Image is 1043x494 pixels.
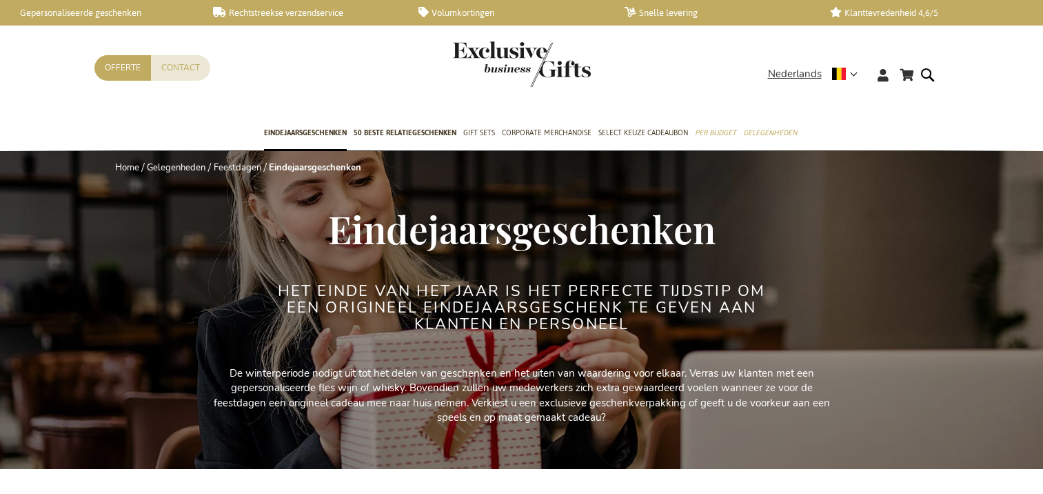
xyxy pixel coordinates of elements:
[453,41,591,87] img: Exclusive Business gifts logo
[354,126,456,140] span: 50 beste relatiegeschenken
[768,66,867,82] div: Nederlands
[151,55,210,81] a: Contact
[115,161,139,174] a: Home
[695,126,736,140] span: Per Budget
[453,41,522,87] a: store logo
[598,126,688,140] span: Select Keuze Cadeaubon
[94,55,151,81] a: Offerte
[328,203,716,254] span: Eindejaarsgeschenken
[418,7,602,19] a: Volumkortingen
[264,126,347,140] span: Eindejaarsgeschenken
[263,283,780,333] h2: Het einde van het jaar is het perfecte tijdstip om een origineel eindejaarsgeschenk te geven aan ...
[213,7,397,19] a: Rechtstreekse verzendservice
[147,161,205,174] a: Gelegenheden
[269,161,361,174] strong: Eindejaarsgeschenken
[768,66,822,82] span: Nederlands
[502,126,591,140] span: Corporate Merchandise
[7,7,191,19] a: Gepersonaliseerde geschenken
[830,7,1014,19] a: Klanttevredenheid 4,6/5
[743,126,797,140] span: Gelegenheden
[214,161,261,174] a: Feestdagen
[212,366,832,426] p: De winterperiode nodigt uit tot het delen van geschenken en het uiten van waardering voor elkaar....
[625,7,809,19] a: Snelle levering
[463,126,495,140] span: Gift Sets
